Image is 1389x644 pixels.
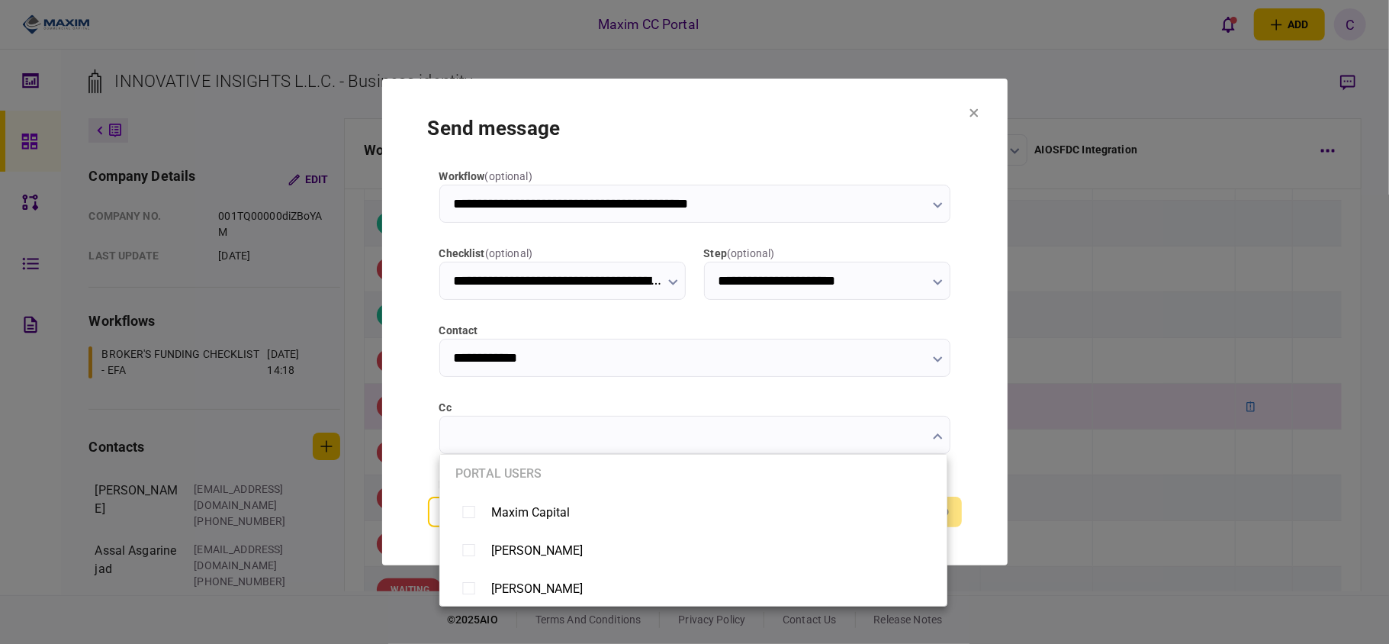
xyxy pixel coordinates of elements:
div: [PERSON_NAME] [491,543,583,558]
button: [PERSON_NAME] [455,575,931,602]
button: Maxim Capital [455,499,931,526]
li: portal users [440,455,947,493]
div: [PERSON_NAME] [491,581,583,596]
div: Maxim Capital [491,505,570,520]
button: [PERSON_NAME] [455,537,931,564]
